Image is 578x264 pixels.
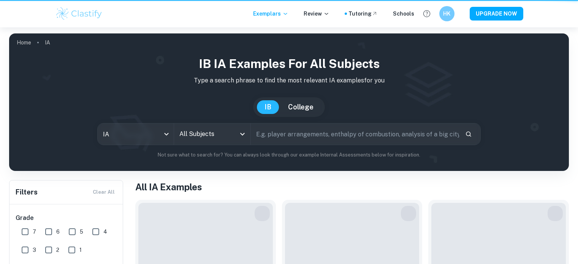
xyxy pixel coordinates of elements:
p: IA [45,38,50,47]
h6: Filters [16,187,38,198]
span: 6 [56,228,60,236]
span: 4 [103,228,107,236]
button: IB [257,100,279,114]
input: E.g. player arrangements, enthalpy of combustion, analysis of a big city... [251,123,459,145]
a: Schools [393,9,414,18]
span: 7 [33,228,36,236]
button: HK [439,6,454,21]
div: IA [98,123,174,145]
h6: Grade [16,213,117,223]
button: Search [462,128,475,141]
h1: All IA Examples [135,180,569,194]
span: 1 [79,246,82,254]
p: Exemplars [253,9,288,18]
button: Help and Feedback [420,7,433,20]
button: UPGRADE NOW [470,7,523,21]
h6: HK [442,9,451,18]
span: 3 [33,246,36,254]
img: profile cover [9,33,569,171]
p: Review [304,9,329,18]
span: 2 [56,246,59,254]
button: Open [237,129,248,139]
img: Clastify logo [55,6,103,21]
a: Tutoring [348,9,378,18]
p: Type a search phrase to find the most relevant IA examples for you [15,76,563,85]
h1: IB IA examples for all subjects [15,55,563,73]
p: Not sure what to search for? You can always look through our example Internal Assessments below f... [15,151,563,159]
span: 5 [80,228,83,236]
a: Home [17,37,31,48]
button: College [280,100,321,114]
